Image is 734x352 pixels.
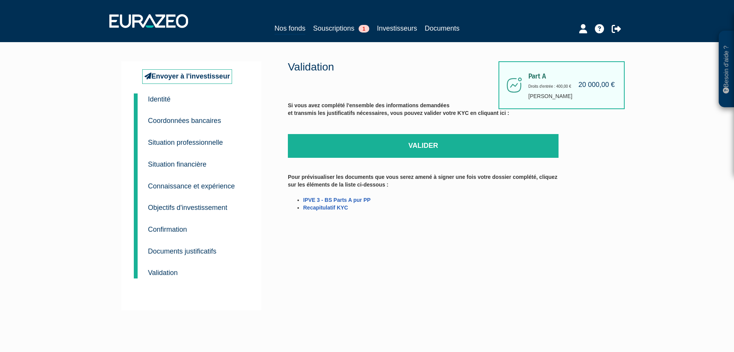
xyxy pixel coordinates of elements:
label: Si vous avez complété l'ensemble des informations demandées et transmis les justificatifs nécessa... [288,102,509,132]
label: Pour prévisualiser les documents que vous serez amené à signer une fois votre dossier complété, c... [288,158,559,215]
a: 8 [134,235,138,259]
small: Objectifs d'investissement [148,204,227,211]
p: Validation [288,59,498,75]
small: Connaissance et expérience [148,182,235,190]
a: Nos fonds [274,23,305,35]
small: Documents justificatifs [148,247,216,255]
h4: 20 000,00 € [578,82,615,89]
img: 1732889491-logotype_eurazeo_blanc_rvb.png [109,14,188,28]
small: Coordonnées bancaires [148,117,221,124]
small: Confirmation [148,226,187,233]
a: Envoyer à l'investisseur [142,69,232,84]
a: 5 [134,170,138,194]
a: Valider [288,134,559,158]
a: Documents [425,23,460,34]
a: 2 [134,105,138,128]
a: Souscriptions1 [313,23,369,34]
div: [PERSON_NAME] [499,61,625,109]
a: Investisseurs [377,23,417,34]
small: Identité [148,95,171,103]
h6: Droits d'entrée : 400,00 € [528,84,612,88]
span: Part A [528,72,612,80]
a: 4 [134,148,138,172]
span: 1 [359,25,369,33]
a: 9 [134,257,138,278]
a: 3 [134,126,138,150]
p: Besoin d'aide ? [722,35,731,104]
a: 1 [134,93,138,109]
small: Validation [148,269,178,277]
small: Situation professionnelle [148,139,223,146]
a: IPVE 3 - BS Parts A pur PP [303,197,370,203]
a: 6 [134,192,138,215]
a: Recapitulatif KYC [303,205,348,211]
a: 7 [134,213,138,237]
small: Situation financière [148,160,206,168]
